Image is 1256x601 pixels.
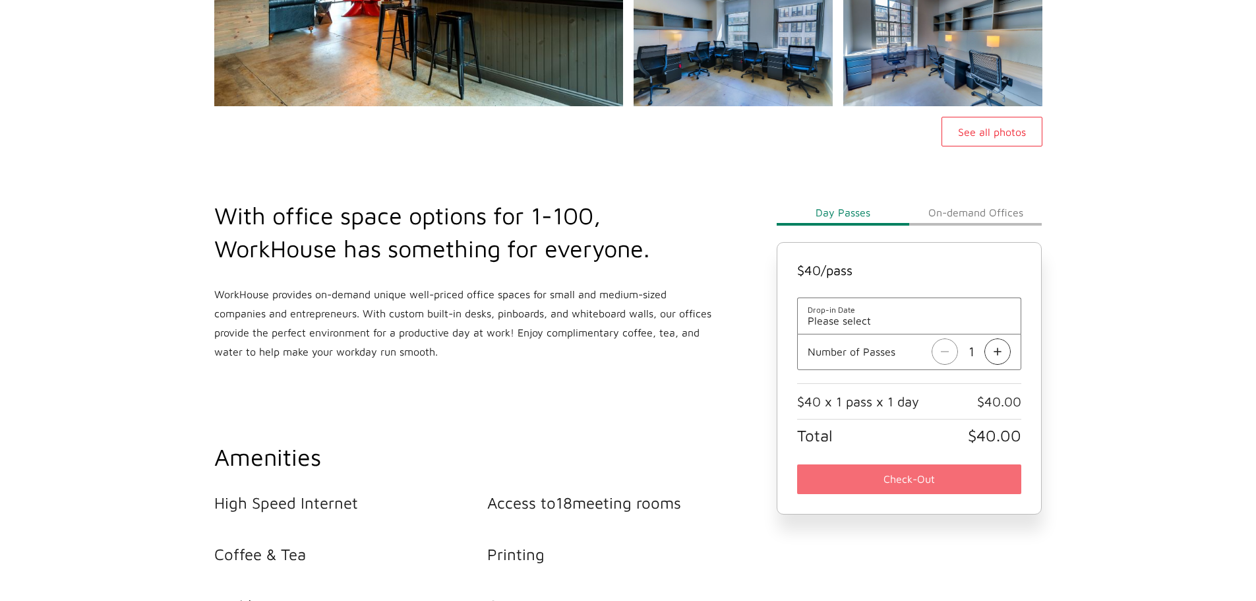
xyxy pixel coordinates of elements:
span: Drop-in Date [808,305,1011,315]
p: Number of Passes [808,346,895,358]
button: Check-Out [797,464,1022,494]
h2: Amenities [214,441,761,474]
button: See all photos [942,117,1042,146]
p: WorkHouse provides on-demand unique well-priced office spaces for small and medium-sized companie... [214,285,714,362]
img: Decrease seat count [932,338,958,365]
button: Day Passes [777,199,909,226]
button: On-demand Offices [909,199,1042,226]
h2: With office space options for 1-100, WorkHouse has something for everyone. [214,199,714,265]
span: $40.00 [968,426,1021,445]
li: Access to 18 meeting rooms [487,493,761,512]
li: High Speed Internet [214,493,488,512]
li: Coffee & Tea [214,545,488,563]
span: Total [797,426,833,445]
span: 1 [958,338,984,365]
span: Please select [808,315,1011,327]
h4: $ 40 /pass [797,263,1022,278]
span: $40.00 [977,394,1021,409]
button: Drop-in DatePlease select [808,305,1011,327]
img: Increase seat count [984,338,1011,365]
span: $40 x 1 pass x 1 day [797,394,919,409]
li: Printing [487,545,761,563]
